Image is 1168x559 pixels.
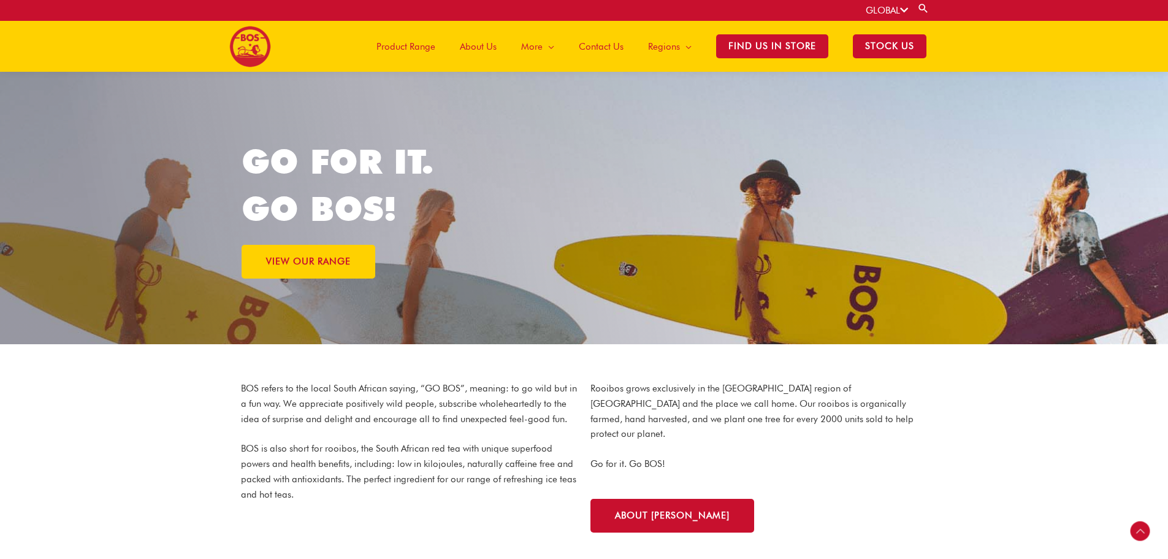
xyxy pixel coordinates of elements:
a: GLOBAL [866,5,908,16]
p: BOS refers to the local South African saying, “GO BOS”, meaning: to go wild but in a fun way. We ... [241,381,578,426]
span: More [521,28,543,65]
nav: Site Navigation [355,21,939,72]
span: Find Us in Store [716,34,828,58]
a: Find Us in Store [704,21,841,72]
span: VIEW OUR RANGE [266,257,351,266]
span: STOCK US [853,34,926,58]
a: Contact Us [567,21,636,72]
a: More [509,21,567,72]
a: STOCK US [841,21,939,72]
img: BOS logo finals-200px [229,26,271,67]
p: Rooibos grows exclusively in the [GEOGRAPHIC_DATA] region of [GEOGRAPHIC_DATA] and the place we c... [590,381,928,442]
span: Product Range [376,28,435,65]
a: About [PERSON_NAME] [590,499,754,533]
a: Search button [917,2,929,14]
p: BOS is also short for rooibos, the South African red tea with unique superfood powers and health ... [241,441,578,502]
p: Go for it. Go BOS! [590,457,928,472]
a: Product Range [364,21,448,72]
span: Regions [648,28,680,65]
a: Regions [636,21,704,72]
span: Contact Us [579,28,624,65]
a: VIEW OUR RANGE [242,245,375,279]
a: About Us [448,21,509,72]
span: About Us [460,28,497,65]
h1: GO FOR IT. GO BOS! [242,138,584,233]
span: About [PERSON_NAME] [615,511,730,520]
